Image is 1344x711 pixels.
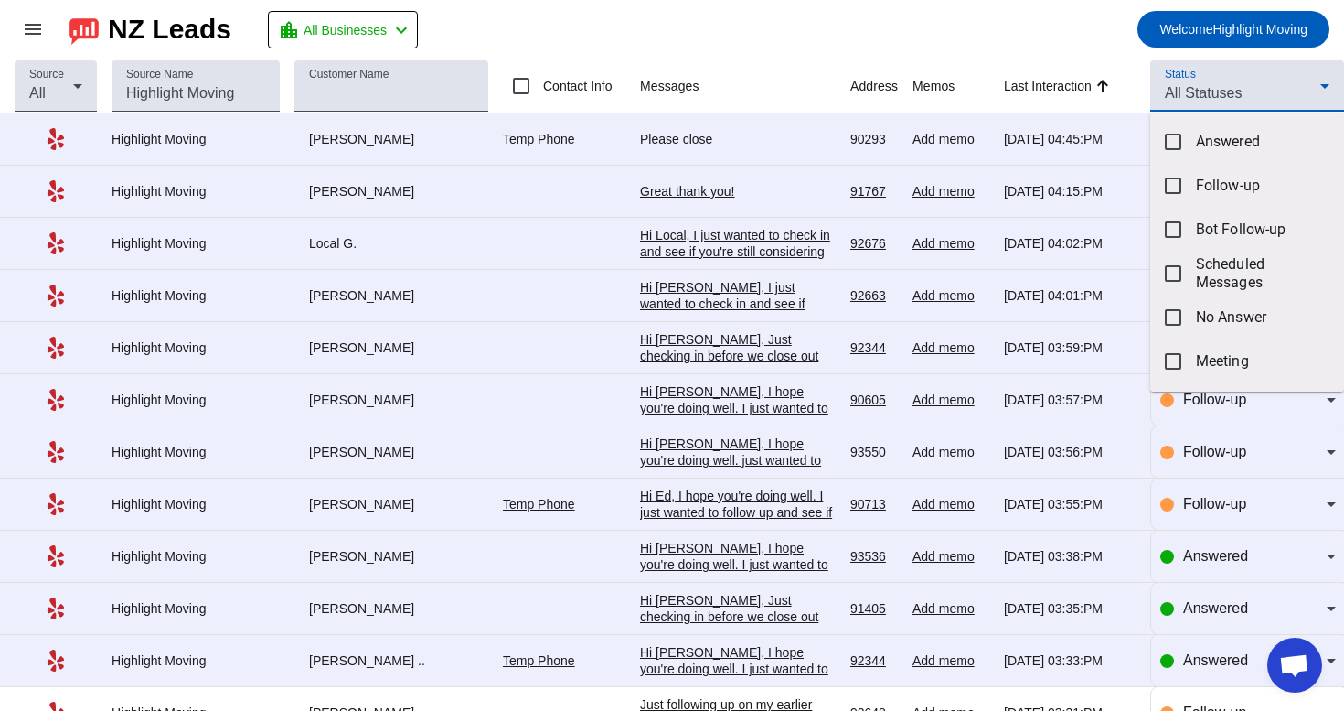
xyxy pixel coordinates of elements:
span: Scheduled Messages [1196,255,1329,292]
span: Bot Follow-up [1196,221,1329,239]
span: Follow-up [1196,177,1329,195]
span: Answered [1196,133,1329,151]
span: No Answer [1196,308,1329,327]
div: Open chat [1267,638,1322,693]
span: Meeting [1196,352,1329,371]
